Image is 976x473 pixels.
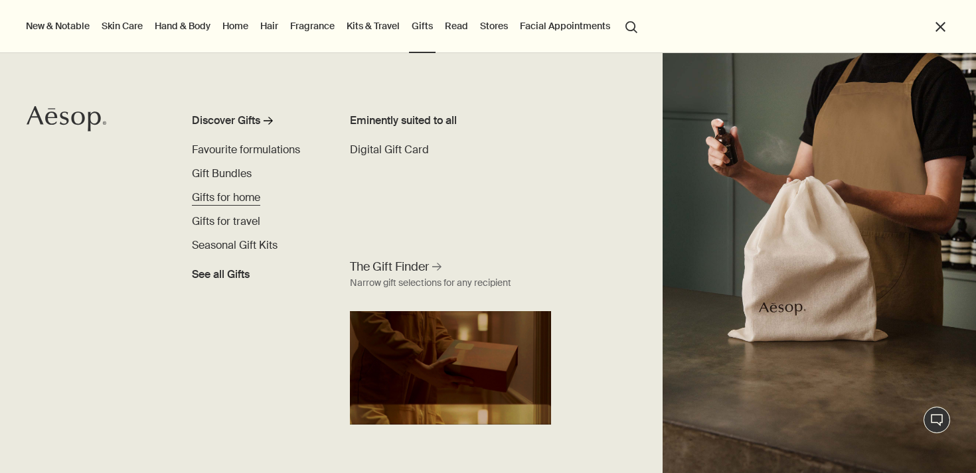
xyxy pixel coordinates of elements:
a: Fragrance [287,17,337,34]
img: An Aesop consultant spritzing a cotton bag with fragrance. [663,53,976,473]
a: Gifts [409,17,436,34]
a: Gifts for home [192,190,260,206]
span: Gifts for travel [192,214,260,228]
span: Digital Gift Card [350,143,429,157]
a: Digital Gift Card [350,142,429,158]
span: Gift Bundles [192,167,252,180]
a: Home [220,17,251,34]
button: Close the Menu [933,19,948,34]
button: Stores [477,17,511,34]
div: Eminently suited to all [350,113,507,129]
div: Discover Gifts [192,113,260,129]
div: Narrow gift selections for any recipient [350,275,511,291]
a: Favourite formulations [192,142,300,158]
a: See all Gifts [192,261,250,283]
button: New & Notable [23,17,92,34]
a: Seasonal Gift Kits [192,237,278,253]
a: Read [442,17,471,34]
a: Discover Gifts [192,113,320,134]
a: Aesop [23,102,110,139]
span: See all Gifts [192,267,250,283]
button: Open search [619,13,643,38]
a: Gifts for travel [192,214,260,230]
span: Favourite formulations [192,143,300,157]
button: Live Assistance [924,407,950,433]
a: Skin Care [99,17,145,34]
span: Gifts for home [192,190,260,204]
a: The Gift Finder Narrow gift selections for any recipientAesop Gift Finder [347,255,555,425]
a: Kits & Travel [344,17,402,34]
a: Facial Appointments [517,17,613,34]
svg: Aesop [27,105,106,132]
a: Hand & Body [152,17,213,34]
a: Hair [258,17,281,34]
span: The Gift Finder [350,259,429,275]
a: Gift Bundles [192,166,252,182]
span: Seasonal Gift Kits [192,238,278,252]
